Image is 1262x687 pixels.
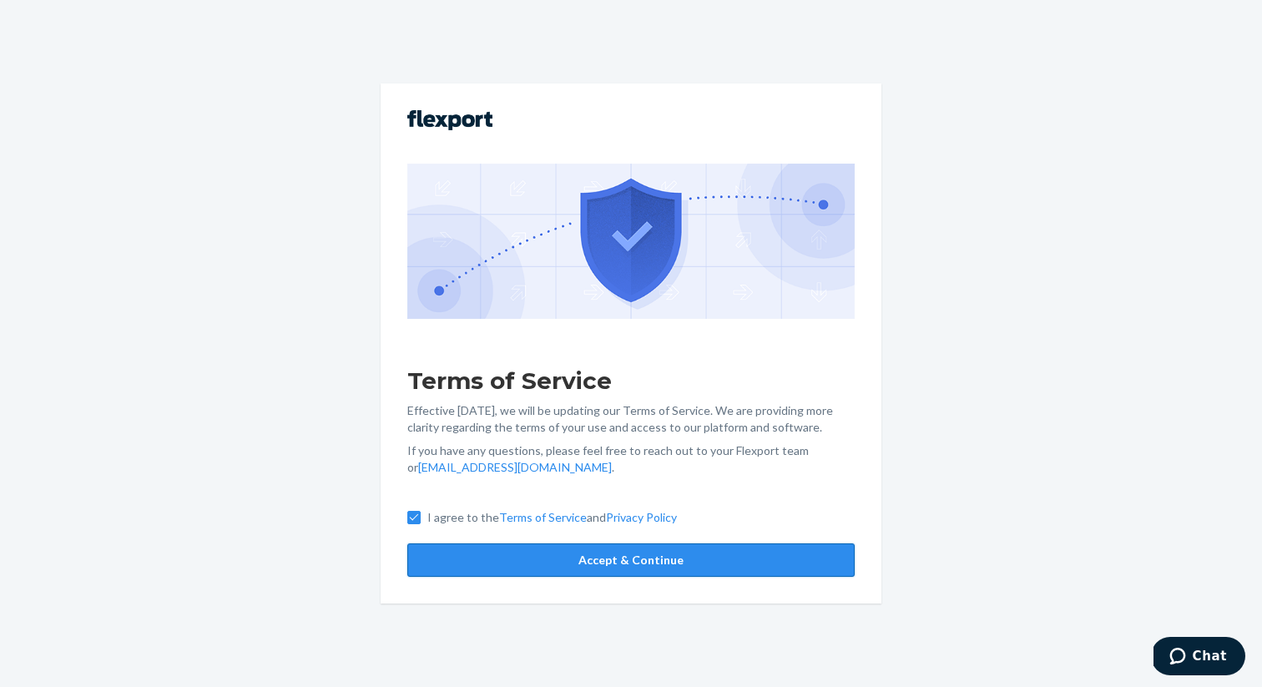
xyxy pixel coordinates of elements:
[407,164,855,319] img: GDPR Compliance
[407,366,855,396] h1: Terms of Service
[418,460,612,474] a: [EMAIL_ADDRESS][DOMAIN_NAME]
[606,510,677,524] a: Privacy Policy
[407,511,421,524] input: I agree to theTerms of ServiceandPrivacy Policy
[427,509,677,526] p: I agree to the and
[407,442,855,476] p: If you have any questions, please feel free to reach out to your Flexport team or .
[1153,637,1245,679] iframe: Opens a widget where you can chat to one of our agents
[407,402,855,436] p: Effective [DATE], we will be updating our Terms of Service. We are providing more clarity regardi...
[407,110,492,130] img: Flexport logo
[499,510,587,524] a: Terms of Service
[407,543,855,577] button: Accept & Continue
